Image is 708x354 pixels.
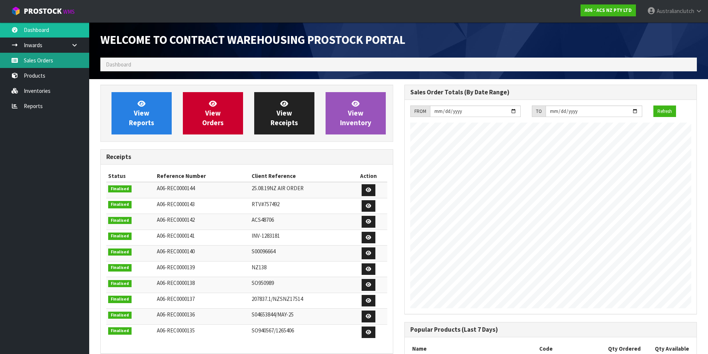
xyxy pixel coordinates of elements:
span: SO950989 [252,279,274,286]
span: ACS48706 [252,216,274,223]
th: Action [350,170,387,182]
span: Finalised [108,264,132,272]
span: View Orders [202,99,224,127]
span: Dashboard [106,61,131,68]
span: View Reports [129,99,154,127]
span: A06-REC0000140 [157,248,195,255]
a: ViewReceipts [254,92,314,134]
span: Finalised [108,249,132,256]
span: 25.08.19NZ AIR ORDER [252,185,304,192]
span: ProStock [24,6,62,16]
h3: Sales Order Totals (By Date Range) [410,89,691,96]
a: ViewOrders [183,92,243,134]
span: A06-REC0000138 [157,279,195,286]
span: S00096664 [252,248,275,255]
span: Finalised [108,280,132,288]
span: Finalised [108,327,132,335]
span: A06-REC0000141 [157,232,195,239]
span: RTV#757492 [252,201,279,208]
span: View Inventory [340,99,371,127]
h3: Receipts [106,153,387,160]
h3: Popular Products (Last 7 Days) [410,326,691,333]
span: SO940567/1265406 [252,327,294,334]
span: Finalised [108,201,132,208]
span: Finalised [108,217,132,224]
span: NZ138 [252,264,266,271]
span: A06-REC0000139 [157,264,195,271]
span: 207837.1/NZSNZ17514 [252,295,303,302]
button: Refresh [653,105,676,117]
span: A06-REC0000136 [157,311,195,318]
span: A06-REC0000137 [157,295,195,302]
img: cube-alt.png [11,6,20,16]
span: Welcome to Contract Warehousing ProStock Portal [100,32,405,47]
th: Client Reference [250,170,350,182]
div: FROM [410,105,430,117]
span: A06-REC0000142 [157,216,195,223]
span: A06-REC0000135 [157,327,195,334]
span: Finalised [108,233,132,240]
span: INV-1283181 [252,232,280,239]
th: Reference Number [155,170,250,182]
span: A06-REC0000144 [157,185,195,192]
small: WMS [63,8,75,15]
span: Finalised [108,296,132,303]
span: S04653844/MAY-25 [252,311,294,318]
a: ViewReports [111,92,172,134]
a: ViewInventory [326,92,386,134]
div: TO [532,105,546,117]
span: Australianclutch [657,7,694,14]
th: Status [106,170,155,182]
span: View Receipts [271,99,298,127]
span: A06-REC0000143 [157,201,195,208]
span: Finalised [108,312,132,319]
strong: A06 - ACS NZ PTY LTD [585,7,632,13]
span: Finalised [108,185,132,193]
